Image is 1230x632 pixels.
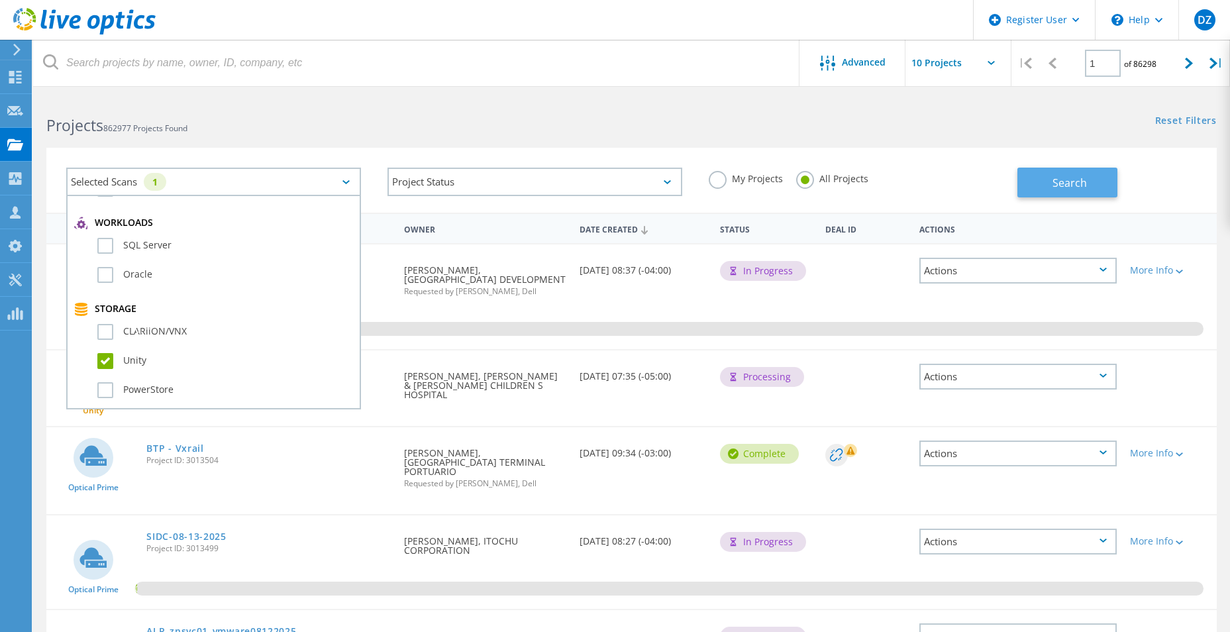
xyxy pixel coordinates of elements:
[709,171,783,184] label: My Projects
[1111,14,1123,26] svg: \n
[146,532,227,541] a: SIDC-08-13-2025
[1198,15,1211,25] span: DZ
[573,427,713,471] div: [DATE] 09:34 (-03:00)
[68,586,119,594] span: Optical Prime
[74,303,353,316] div: Storage
[103,123,187,134] span: 862977 Projects Found
[919,258,1117,284] div: Actions
[397,350,573,413] div: [PERSON_NAME], [PERSON_NAME] & [PERSON_NAME] CHILDREN S HOSPITAL
[74,217,353,230] div: Workloads
[97,267,353,283] label: Oracle
[144,173,166,191] div: 1
[720,532,806,552] div: In Progress
[397,515,573,568] div: [PERSON_NAME], ITOCHU CORPORATION
[397,216,573,240] div: Owner
[13,28,156,37] a: Live Optics Dashboard
[919,364,1117,390] div: Actions
[919,529,1117,554] div: Actions
[33,40,800,86] input: Search projects by name, owner, ID, company, etc
[573,350,713,394] div: [DATE] 07:35 (-05:00)
[146,456,391,464] span: Project ID: 3013504
[819,216,912,240] div: Deal Id
[397,427,573,501] div: [PERSON_NAME], [GEOGRAPHIC_DATA] TERMINAL PORTUARIO
[1155,116,1217,127] a: Reset Filters
[97,353,353,369] label: Unity
[46,115,103,136] b: Projects
[720,444,799,464] div: Complete
[397,244,573,309] div: [PERSON_NAME], [GEOGRAPHIC_DATA] DEVELOPMENT
[68,484,119,492] span: Optical Prime
[135,322,142,334] span: 0.65%
[1130,537,1210,546] div: More Info
[387,168,682,196] div: Project Status
[1130,448,1210,458] div: More Info
[720,261,806,281] div: In Progress
[796,171,868,184] label: All Projects
[919,441,1117,466] div: Actions
[404,480,566,488] span: Requested by [PERSON_NAME], Dell
[1124,58,1156,70] span: of 86298
[404,288,566,295] span: Requested by [PERSON_NAME], Dell
[1052,176,1087,190] span: Search
[97,324,353,340] label: CLARiiON/VNX
[573,515,713,559] div: [DATE] 08:27 (-04:00)
[573,216,713,241] div: Date Created
[146,545,391,553] span: Project ID: 3013499
[713,216,819,240] div: Status
[97,238,353,254] label: SQL Server
[146,444,203,453] a: BTP - Vxrail
[1017,168,1117,197] button: Search
[66,168,361,196] div: Selected Scans
[913,216,1123,240] div: Actions
[1203,40,1230,87] div: |
[83,407,103,415] span: Unity
[842,58,886,67] span: Advanced
[135,582,137,594] span: 0.18%
[97,382,353,398] label: PowerStore
[1011,40,1039,87] div: |
[1130,266,1210,275] div: More Info
[720,367,804,387] div: Processing
[573,244,713,288] div: [DATE] 08:37 (-04:00)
